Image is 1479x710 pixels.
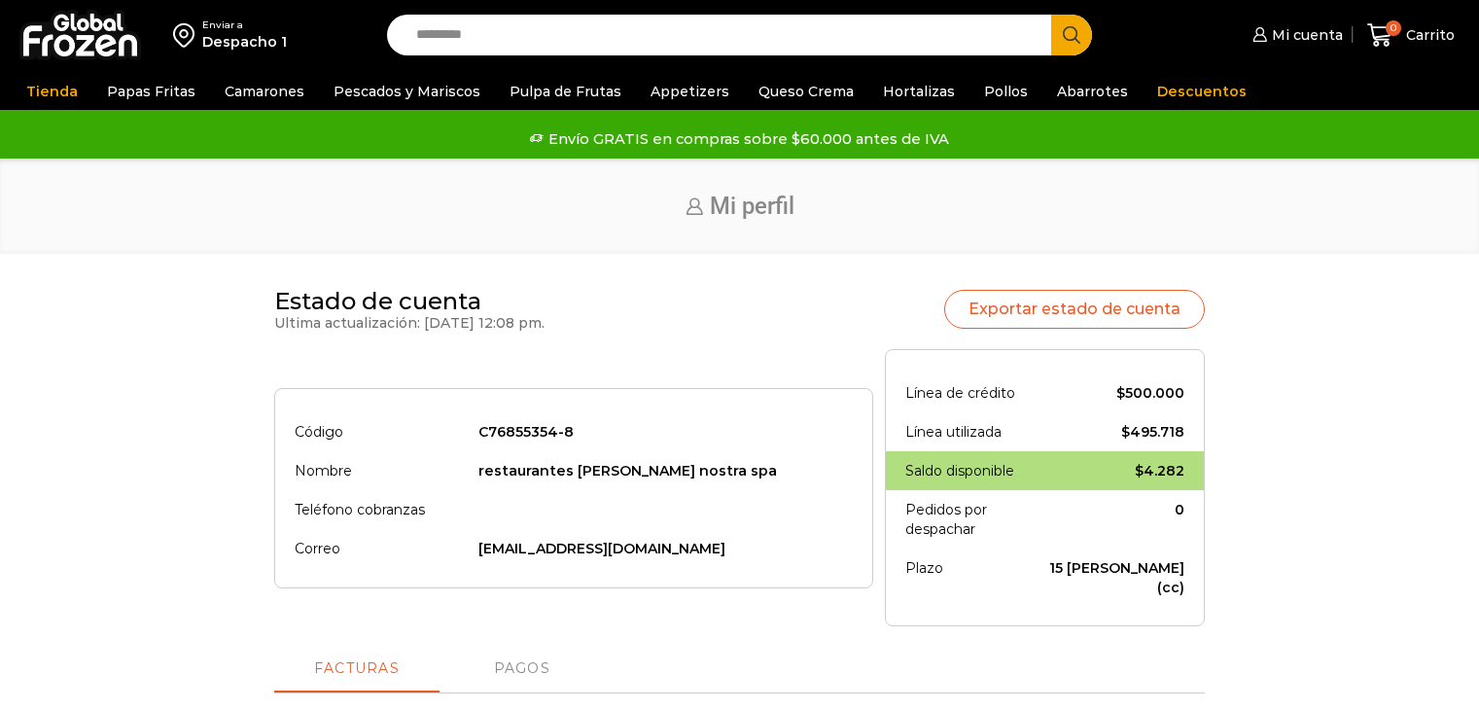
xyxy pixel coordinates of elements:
td: 0 [1031,490,1184,549]
th: Línea de crédito [905,370,1031,412]
th: Correo [295,529,469,568]
th: Línea utilizada [905,412,1031,451]
a: Pescados y Mariscos [324,73,490,110]
div: Enviar a [202,18,287,32]
th: Pedidos por despachar [905,490,1031,549]
bdi: 4.282 [1135,462,1184,479]
h2: Estado de cuenta [274,288,545,316]
span: Mi cuenta [1267,25,1343,45]
th: Plazo [905,549,1031,607]
span: Facturas [314,661,400,675]
a: Camarones [215,73,314,110]
button: Search button [1051,15,1092,55]
td: restaurantes [PERSON_NAME] nostra spa [469,451,853,490]
bdi: 495.718 [1121,423,1184,441]
a: Appetizers [641,73,739,110]
img: address-field-icon.svg [173,18,202,52]
a: Facturas [274,646,440,692]
span: $ [1121,423,1130,441]
span: 0 [1386,20,1401,36]
bdi: 500.000 [1116,384,1184,402]
span: Carrito [1401,25,1455,45]
th: Código [295,408,469,451]
td: C76855354-8 [469,408,853,451]
a: Pollos [974,73,1038,110]
th: Teléfono cobranzas [295,490,469,529]
a: Exportar estado de cuenta [944,290,1205,329]
a: Pagos [440,646,605,692]
a: Hortalizas [873,73,965,110]
a: Papas Fritas [97,73,205,110]
a: Mi cuenta [1248,16,1343,54]
span: $ [1116,384,1125,402]
a: Queso Crema [749,73,863,110]
span: Pagos [494,661,550,677]
td: 15 [PERSON_NAME] (cc) [1031,549,1184,607]
a: Pulpa de Frutas [500,73,631,110]
td: [EMAIL_ADDRESS][DOMAIN_NAME] [469,529,853,568]
p: Ultima actualización: [DATE] 12:08 pm. [274,316,545,330]
a: Tienda [17,73,88,110]
a: Abarrotes [1047,73,1138,110]
span: Mi perfil [710,193,794,220]
a: 0 Carrito [1362,13,1460,58]
th: Saldo disponible [905,451,1031,490]
a: Descuentos [1147,73,1256,110]
div: Despacho 1 [202,32,287,52]
span: $ [1135,462,1144,479]
th: Nombre [295,451,469,490]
